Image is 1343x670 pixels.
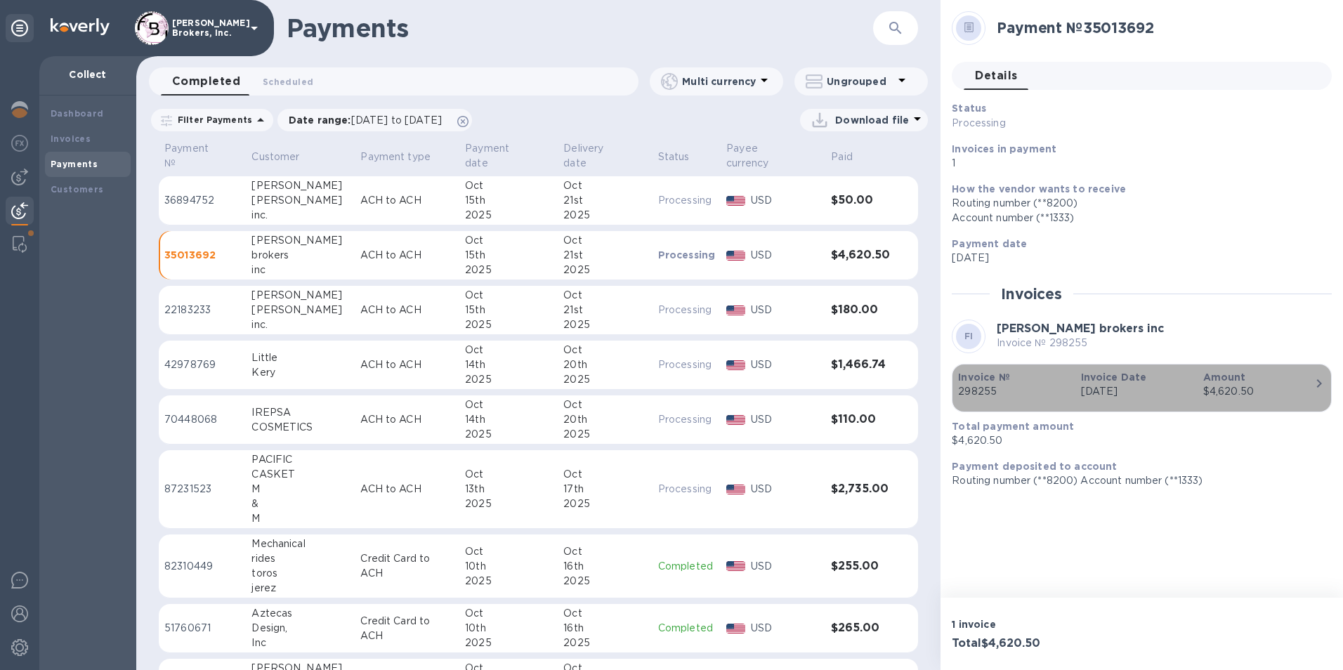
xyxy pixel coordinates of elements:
div: 2025 [563,263,646,277]
div: 20th [563,412,646,427]
div: 2025 [465,636,552,650]
b: Invoices [51,133,91,144]
div: $4,620.50 [1203,384,1314,399]
b: Customers [51,184,104,195]
p: ACH to ACH [360,357,454,372]
p: USD [751,412,820,427]
p: USD [751,357,820,372]
p: 87231523 [164,482,240,497]
div: Oct [563,467,646,482]
h3: Total $4,620.50 [952,637,1136,650]
img: Foreign exchange [11,135,28,152]
img: USD [726,251,745,261]
div: jerez [251,581,349,596]
span: Delivery date [563,141,646,171]
div: & [251,497,349,511]
b: Payments [51,159,98,169]
p: 35013692 [164,248,240,262]
p: [PERSON_NAME] Brokers, Inc. [172,18,242,38]
div: 15th [465,248,552,263]
b: Invoice № [958,372,1009,383]
div: [PERSON_NAME] [251,233,349,248]
div: 16th [563,559,646,574]
p: Multi currency [682,74,756,88]
h3: $2,735.00 [831,482,890,496]
p: ACH to ACH [360,193,454,208]
div: 15th [465,303,552,317]
p: Download file [835,113,909,127]
p: Credit Card to ACH [360,614,454,643]
p: 1 invoice [952,617,1136,631]
button: Invoice №298255Invoice Date[DATE]Amount$4,620.50 [952,364,1332,412]
div: Oct [465,233,552,248]
div: 2025 [465,208,552,223]
div: [PERSON_NAME] [251,288,349,303]
p: USD [751,303,820,317]
p: Processing [658,357,716,372]
div: 21st [563,248,646,263]
div: Oct [563,544,646,559]
p: USD [751,559,820,574]
div: Oct [563,178,646,193]
div: 21st [563,193,646,208]
span: Customer [251,150,317,164]
p: 51760671 [164,621,240,636]
p: USD [751,248,820,263]
div: Aztecas [251,606,349,621]
div: Little [251,350,349,365]
h3: $1,466.74 [831,358,890,372]
h3: $50.00 [831,194,890,207]
div: 2025 [465,497,552,511]
b: How the vendor wants to receive [952,183,1126,195]
p: ACH to ACH [360,482,454,497]
span: Details [975,66,1017,86]
p: USD [751,193,820,208]
img: Logo [51,18,110,35]
b: Payment deposited to account [952,461,1117,472]
p: ACH to ACH [360,248,454,263]
p: Routing number (**8200) Account number (**1333) [952,473,1321,488]
p: Invoice № 298255 [997,336,1164,350]
div: Oct [465,343,552,357]
div: 2025 [563,636,646,650]
p: 36894752 [164,193,240,208]
img: USD [726,624,745,633]
p: Payment type [360,150,431,164]
div: [PERSON_NAME] [251,303,349,317]
div: M [251,511,349,526]
div: toros [251,566,349,581]
span: Payment type [360,150,449,164]
h3: $265.00 [831,622,890,635]
p: Completed [658,559,716,574]
span: Scheduled [263,74,313,89]
p: Processing [658,248,716,262]
p: Processing [658,193,716,208]
div: 2025 [465,317,552,332]
img: USD [726,485,745,494]
p: 70448068 [164,412,240,427]
div: inc. [251,317,349,332]
div: Oct [465,606,552,621]
b: [PERSON_NAME] brokers inc [997,322,1164,335]
div: brokers [251,248,349,263]
img: USD [726,360,745,370]
p: Processing [658,303,716,317]
h2: Payment № 35013692 [997,19,1321,37]
div: Oct [563,233,646,248]
div: rides [251,551,349,566]
b: Total payment amount [952,421,1074,432]
p: Customer [251,150,299,164]
img: USD [726,306,745,315]
b: Dashboard [51,108,104,119]
div: 10th [465,559,552,574]
div: 2025 [563,497,646,511]
p: ACH to ACH [360,412,454,427]
div: [PERSON_NAME] [251,193,349,208]
b: Invoice Date [1081,372,1147,383]
h3: $110.00 [831,413,890,426]
div: Oct [465,288,552,303]
div: 21st [563,303,646,317]
div: inc. [251,208,349,223]
div: 2025 [563,208,646,223]
div: Date range:[DATE] to [DATE] [277,109,472,131]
